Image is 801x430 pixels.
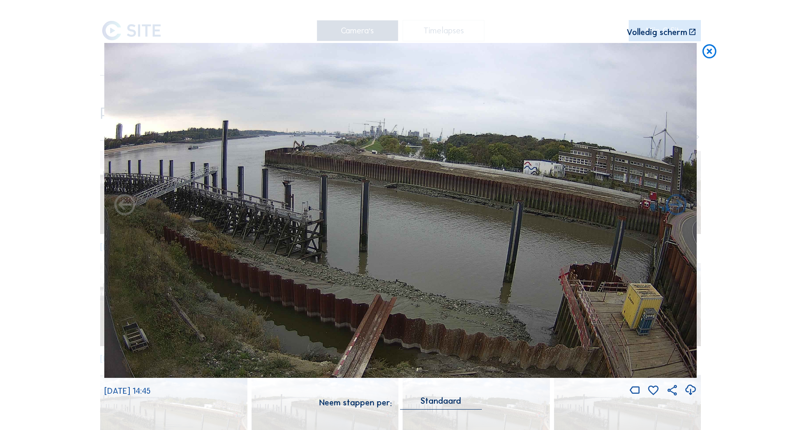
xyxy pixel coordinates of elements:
i: Back [664,193,689,218]
div: Neem stappen per: [319,398,392,407]
i: Forward [112,193,137,218]
div: Volledig scherm [627,28,687,36]
div: Standaard [421,397,461,405]
div: Standaard [400,397,482,409]
img: Image [104,43,697,378]
span: [DATE] 14:45 [104,386,151,396]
